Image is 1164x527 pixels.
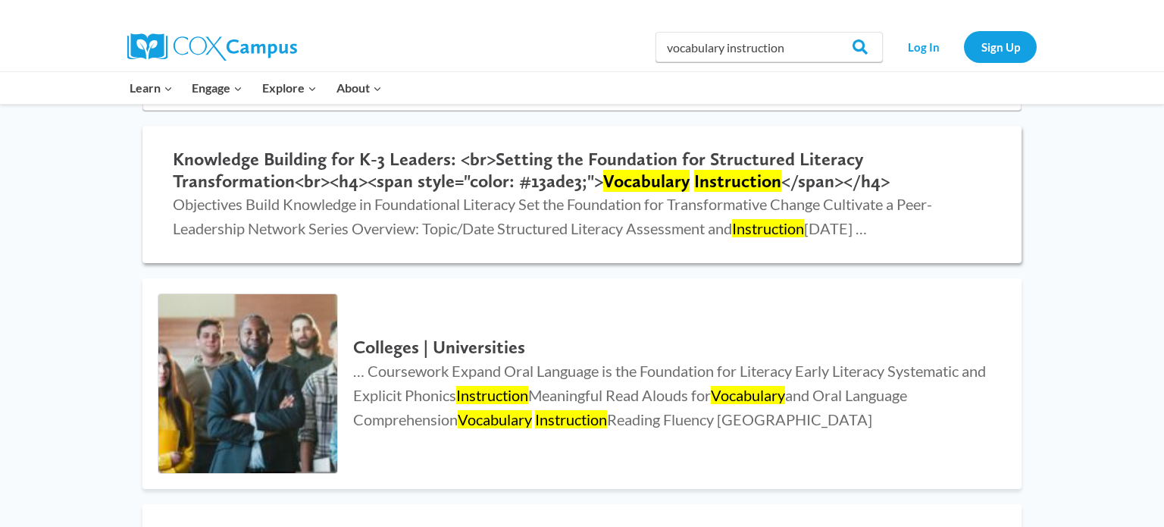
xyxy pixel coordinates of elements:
[120,72,391,104] nav: Primary Navigation
[183,72,253,104] button: Child menu of Engage
[173,195,932,237] span: Objectives Build Knowledge in Foundational Literacy Set the Foundation for Transformative Change ...
[120,72,183,104] button: Child menu of Learn
[173,149,991,193] h2: Knowledge Building for K-3 Leaders: <br>Setting the Foundation for Structured Literacy Transforma...
[694,170,781,192] mark: Instruction
[353,362,986,428] span: … Coursework Expand Oral Language is the Foundation for Literacy Early Literacy Systematic and Ex...
[732,219,804,237] mark: Instruction
[458,410,532,428] mark: Vocabulary
[158,294,337,473] img: Colleges | Universities
[456,386,528,404] mark: Instruction
[711,386,785,404] mark: Vocabulary
[890,31,956,62] a: Log In
[890,31,1037,62] nav: Secondary Navigation
[535,410,607,428] mark: Instruction
[353,337,991,359] h2: Colleges | Universities
[252,72,327,104] button: Child menu of Explore
[964,31,1037,62] a: Sign Up
[142,126,1022,264] a: Knowledge Building for K-3 Leaders: <br>Setting the Foundation for Structured Literacy Transforma...
[656,32,883,62] input: Search Cox Campus
[142,278,1022,489] a: Colleges | Universities Colleges | Universities … Coursework Expand Oral Language is the Foundati...
[603,170,690,192] mark: Vocabulary
[327,72,392,104] button: Child menu of About
[127,33,297,61] img: Cox Campus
